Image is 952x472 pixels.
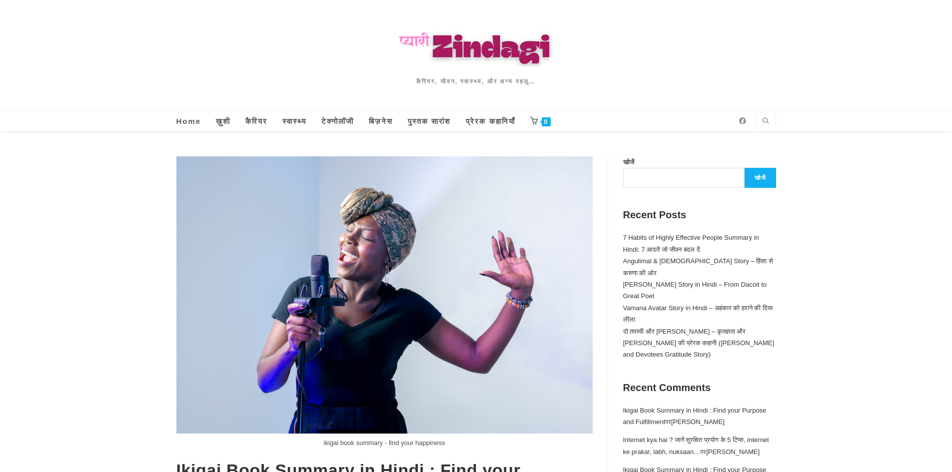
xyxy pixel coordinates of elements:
img: Pyaari Zindagi [299,25,653,66]
span: बिज़नेस [369,117,393,125]
a: [PERSON_NAME] Story in Hindi – From Dacoit to Great Poet [623,281,767,300]
a: टेक्नोलॉजी [314,111,361,131]
a: बिज़नेस [361,111,400,131]
a: Vamana Avatar Story in Hindi – अहंकार को हराने की दिव्य लीला [623,304,773,323]
a: [PERSON_NAME] [706,448,760,456]
a: Internet kya hai ? जानें सुरक्षित प्रयोग के 5 टिप्स, internet ke prakar, labh, nuksaan… [623,436,769,455]
a: Home [169,111,209,131]
a: [PERSON_NAME] [671,418,725,426]
a: 0 [523,111,559,131]
footer: पर [623,434,776,458]
a: दो तपस्वी और [PERSON_NAME] – कृतज्ञता और [PERSON_NAME] की प्रेरक कहानी ([PERSON_NAME] and Devotee... [623,328,775,359]
span: प्रेरक कहानियाँ [466,117,515,125]
a: 7 Habits of Highly Effective People Summary in Hindi: 7 आदतें जो जीवन बदल दें [623,234,759,253]
span: Home [176,117,201,125]
span: ख़ुशी [216,117,230,125]
img: You are currently viewing Ikigai Book Summary in Hindi : Find your Purpose and Fulfillment [176,156,593,434]
span: टेक्नोलॉजी [321,117,354,125]
button: खोजें [745,168,776,188]
h2: Recent Comments [623,381,776,395]
a: Ikigai Book Summary in Hindi : Find your Purpose and Fulfillment [623,407,767,426]
a: Search website [759,116,773,127]
footer: पर [623,405,776,428]
div: ikigai book summary - find your happiness [176,437,593,449]
h2: कैरियर, जीवन, स्वास्थ्य, और अन्य पहलू… [299,76,653,86]
span: 0 [542,117,551,126]
a: प्रेरक कहानियाँ [458,111,522,131]
span: कैरियर [245,117,267,125]
a: ख़ुशी [208,111,238,131]
span: पुस्तक सारांश [408,117,451,125]
a: पुस्तक सारांश [400,111,458,131]
a: Facebook (opens in a new tab) [735,117,750,124]
label: खोजें [623,158,634,166]
a: कैरियर [238,111,275,131]
h2: Recent Posts [623,208,776,222]
a: स्वास्थ्य [275,111,314,131]
span: स्वास्थ्य [282,117,306,125]
a: Angulimal & [DEMOGRAPHIC_DATA] Story – हिंसा से करुणा की ओर [623,257,773,276]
